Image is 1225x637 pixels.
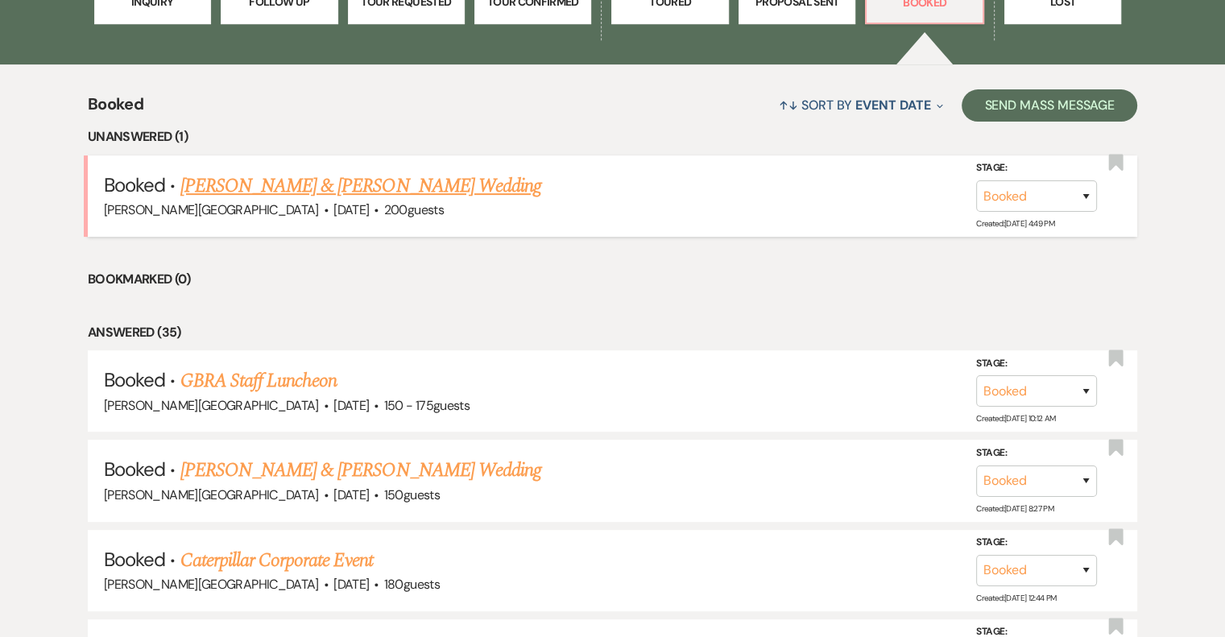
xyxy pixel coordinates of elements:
[104,201,319,218] span: [PERSON_NAME][GEOGRAPHIC_DATA]
[976,355,1097,373] label: Stage:
[976,159,1097,177] label: Stage:
[104,457,165,482] span: Booked
[384,486,440,503] span: 150 guests
[333,397,369,414] span: [DATE]
[104,547,165,572] span: Booked
[384,576,440,593] span: 180 guests
[384,397,470,414] span: 150 - 175 guests
[88,269,1137,290] li: Bookmarked (0)
[88,126,1137,147] li: Unanswered (1)
[962,89,1137,122] button: Send Mass Message
[772,84,950,126] button: Sort By Event Date
[104,397,319,414] span: [PERSON_NAME][GEOGRAPHIC_DATA]
[976,593,1056,603] span: Created: [DATE] 12:44 PM
[104,486,319,503] span: [PERSON_NAME][GEOGRAPHIC_DATA]
[976,413,1055,424] span: Created: [DATE] 10:12 AM
[104,367,165,392] span: Booked
[333,486,369,503] span: [DATE]
[333,576,369,593] span: [DATE]
[180,456,541,485] a: [PERSON_NAME] & [PERSON_NAME] Wedding
[855,97,930,114] span: Event Date
[88,322,1137,343] li: Answered (35)
[180,546,373,575] a: Caterpillar Corporate Event
[976,218,1054,229] span: Created: [DATE] 4:49 PM
[384,201,444,218] span: 200 guests
[88,92,143,126] span: Booked
[333,201,369,218] span: [DATE]
[180,172,541,201] a: [PERSON_NAME] & [PERSON_NAME] Wedding
[976,534,1097,552] label: Stage:
[180,366,337,395] a: GBRA Staff Luncheon
[976,503,1053,513] span: Created: [DATE] 8:27 PM
[779,97,798,114] span: ↑↓
[104,172,165,197] span: Booked
[976,445,1097,462] label: Stage:
[104,576,319,593] span: [PERSON_NAME][GEOGRAPHIC_DATA]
